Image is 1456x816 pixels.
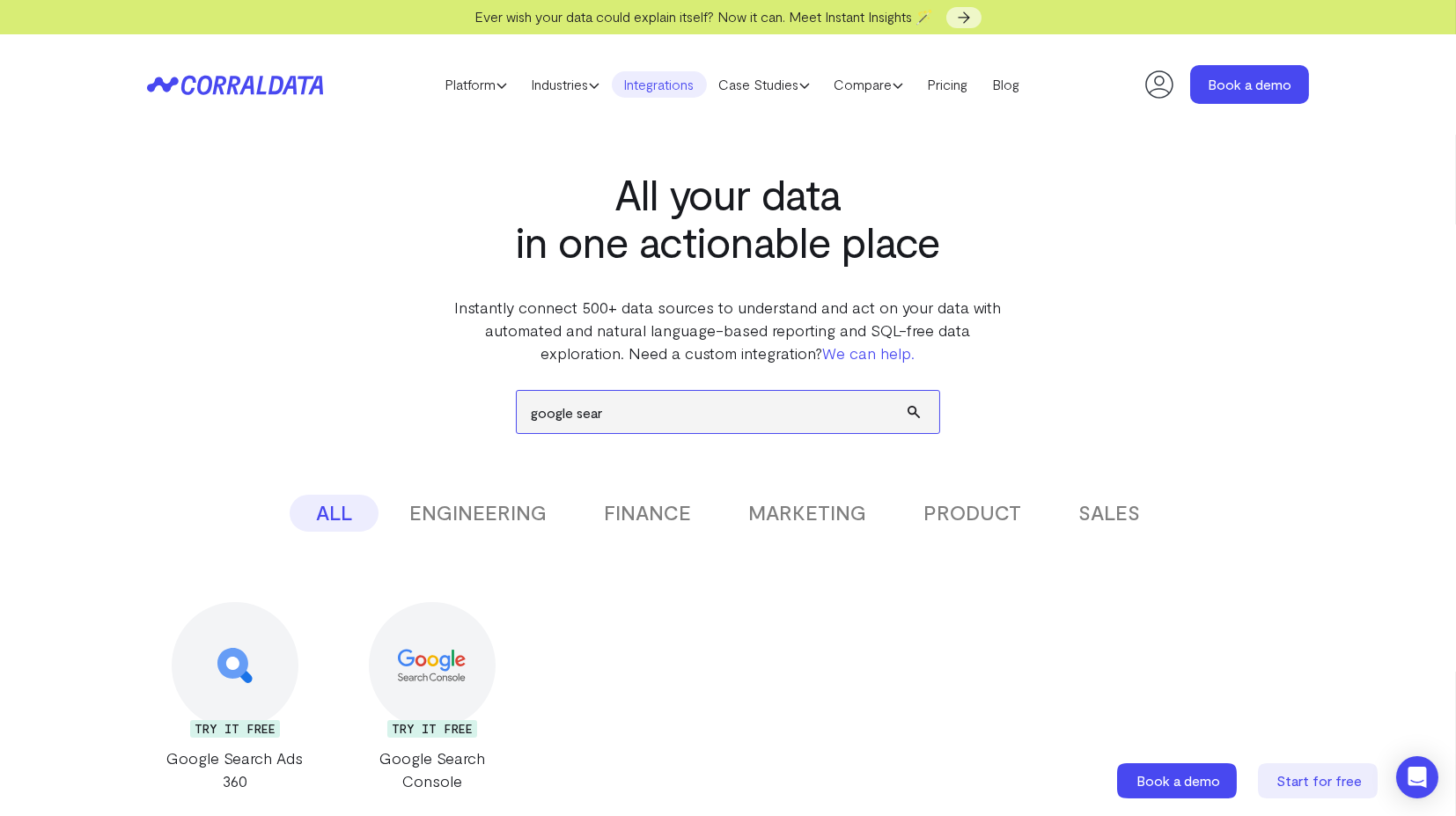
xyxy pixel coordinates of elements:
a: We can help. [823,343,916,363]
div: Google Search Console [344,746,519,792]
div: TRY IT FREE [190,720,280,738]
button: PRODUCT [897,495,1048,532]
a: Book a demo [1117,763,1240,798]
div: Open Intercom Messenger [1396,756,1438,798]
a: Google Search Console TRY IT FREE Google Search Console [344,602,519,792]
span: Start for free [1277,772,1363,789]
a: Case Studies [707,71,822,98]
button: ALL [290,495,379,532]
input: Search data sources [517,391,939,433]
a: Google Search Ads 360 TRY IT FREE Google Search Ads 360 [147,602,322,792]
a: Blog [981,71,1033,98]
button: MARKETING [722,495,893,532]
a: Start for free [1258,763,1381,798]
a: Book a demo [1190,65,1309,104]
span: Ever wish your data could explain itself? Now it can. Meet Instant Insights 🪄 [475,8,934,25]
img: Google Search Ads 360 [217,648,253,683]
span: Book a demo [1137,772,1221,789]
button: SALES [1052,495,1166,532]
a: Compare [822,71,916,98]
div: Google Search Ads 360 [147,746,322,792]
div: TRY IT FREE [387,720,477,738]
button: FINANCE [577,495,717,532]
button: ENGINEERING [383,495,573,532]
a: Industries [519,71,612,98]
h1: All your data in one actionable place [451,170,1005,265]
a: Pricing [916,71,981,98]
p: Instantly connect 500+ data sources to understand and act on your data with automated and natural... [451,296,1005,364]
a: Platform [433,71,519,98]
img: Google Search Console [397,630,467,700]
a: Integrations [612,71,707,98]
